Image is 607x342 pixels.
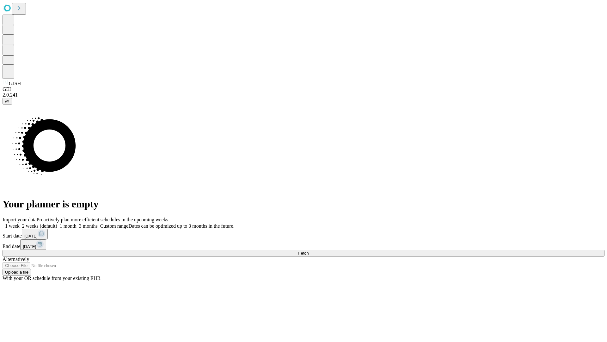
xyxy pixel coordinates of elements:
button: Upload a file [3,269,31,275]
button: @ [3,98,12,104]
button: [DATE] [20,239,46,250]
span: 1 month [60,223,77,229]
span: 1 week [5,223,20,229]
span: Dates can be optimized up to 3 months in the future. [128,223,234,229]
button: Fetch [3,250,604,256]
span: With your OR schedule from your existing EHR [3,275,101,281]
span: 3 months [79,223,98,229]
div: Start date [3,229,604,239]
span: [DATE] [23,244,36,249]
button: [DATE] [22,229,48,239]
span: Fetch [298,251,309,256]
span: Import your data [3,217,37,222]
span: @ [5,99,9,104]
span: GJSH [9,81,21,86]
h1: Your planner is empty [3,198,604,210]
div: GEI [3,86,604,92]
span: 2 weeks (default) [22,223,57,229]
div: 2.0.241 [3,92,604,98]
span: Alternatively [3,256,29,262]
span: Custom range [100,223,128,229]
span: [DATE] [24,234,38,238]
span: Proactively plan more efficient schedules in the upcoming weeks. [37,217,169,222]
div: End date [3,239,604,250]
